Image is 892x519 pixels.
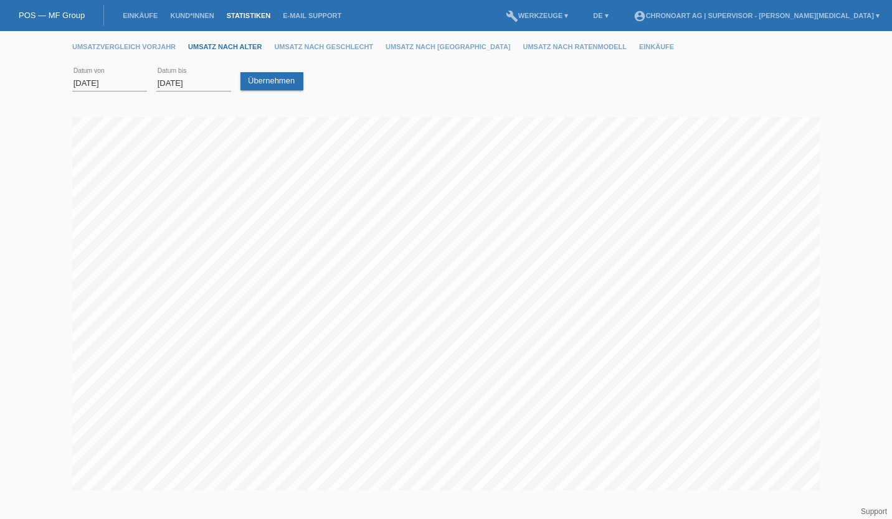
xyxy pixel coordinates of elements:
[587,12,614,19] a: DE ▾
[188,43,274,50] a: Umsatz nach Alter
[164,12,220,19] a: Kund*innen
[72,43,188,50] a: Umsatzvergleich Vorjahr
[240,72,303,90] a: Übernehmen
[277,12,348,19] a: E-Mail Support
[500,12,575,19] a: buildWerkzeuge ▾
[116,12,164,19] a: Einkäufe
[19,11,85,20] a: POS — MF Group
[506,10,518,22] i: build
[627,12,886,19] a: account_circleChronoart AG | Supervisor - [PERSON_NAME][MEDICAL_DATA] ▾
[274,43,386,50] a: Umsatz nach Geschlecht
[221,12,277,19] a: Statistiken
[633,10,646,22] i: account_circle
[639,43,686,50] a: Einkäufe
[861,507,887,516] a: Support
[386,43,523,50] a: Umsatz nach [GEOGRAPHIC_DATA]
[523,43,639,50] a: Umsatz nach Ratenmodell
